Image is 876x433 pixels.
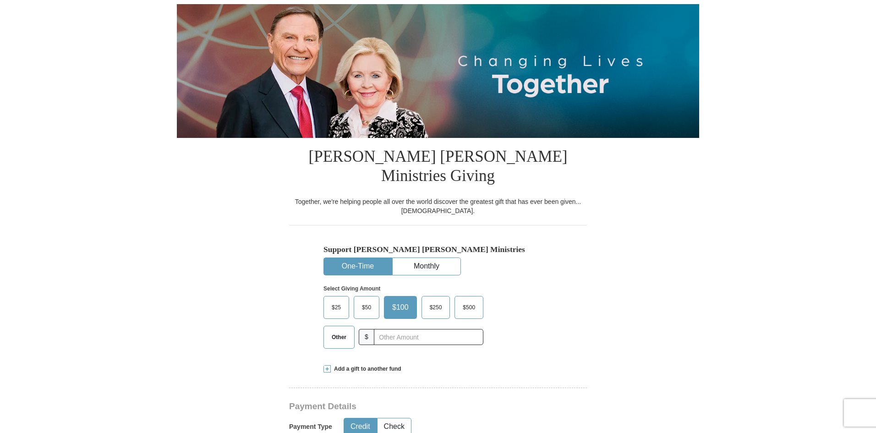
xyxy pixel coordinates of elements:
[323,245,553,254] h5: Support [PERSON_NAME] [PERSON_NAME] Ministries
[374,329,483,345] input: Other Amount
[327,301,345,314] span: $25
[331,365,401,373] span: Add a gift to another fund
[388,301,413,314] span: $100
[458,301,480,314] span: $500
[289,401,523,412] h3: Payment Details
[357,301,376,314] span: $50
[327,330,351,344] span: Other
[393,258,460,275] button: Monthly
[289,138,587,197] h1: [PERSON_NAME] [PERSON_NAME] Ministries Giving
[324,258,392,275] button: One-Time
[323,285,380,292] strong: Select Giving Amount
[359,329,374,345] span: $
[289,423,332,431] h5: Payment Type
[289,197,587,215] div: Together, we're helping people all over the world discover the greatest gift that has ever been g...
[425,301,447,314] span: $250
